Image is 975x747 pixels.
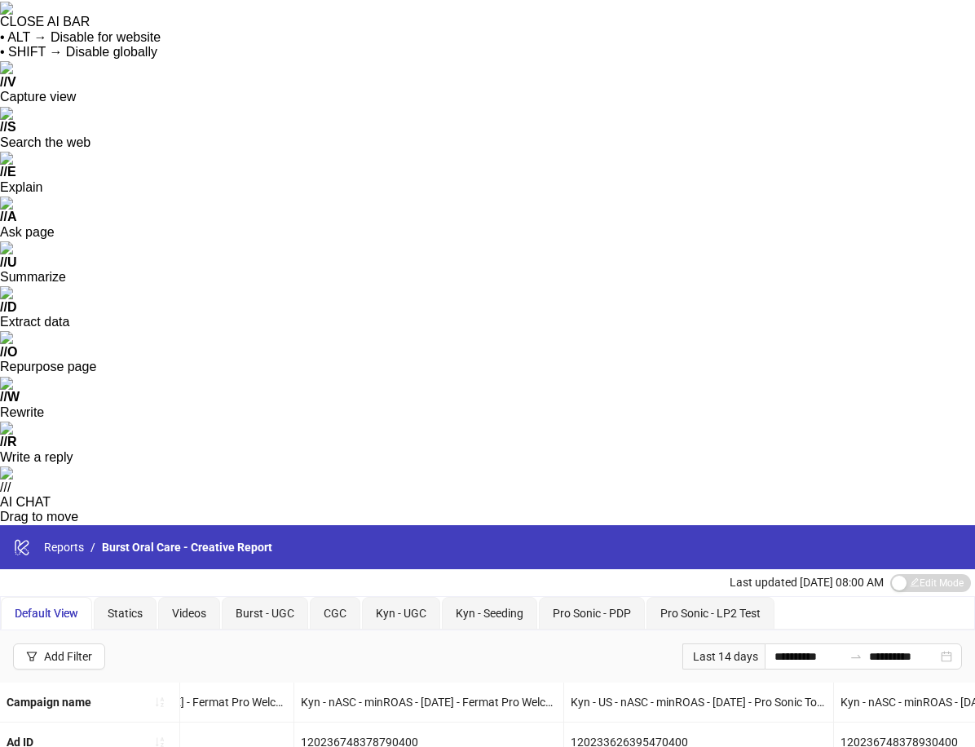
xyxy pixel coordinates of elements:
[849,650,862,663] span: swap-right
[90,538,95,556] li: /
[102,541,272,554] span: Burst Oral Care - Creative Report
[154,696,165,708] span: sort-ascending
[108,607,143,620] span: Statics
[294,683,563,722] div: Kyn - nASC - minROAS - [DATE] - Fermat Pro Welcome Kit 01
[376,607,426,620] span: Kyn - UGC
[41,538,87,556] a: Reports
[849,650,862,663] span: to
[564,683,833,722] div: Kyn - US - nASC - minROAS - [DATE] - Pro Sonic Toothbrush
[324,607,346,620] span: CGC
[456,607,523,620] span: Kyn - Seeding
[44,650,92,663] div: Add Filter
[15,607,78,620] span: Default View
[660,607,761,620] span: Pro Sonic - LP2 Test
[172,607,206,620] span: Videos
[682,643,765,670] div: Last 14 days
[236,607,294,620] span: Burst - UGC
[7,696,91,709] b: Campaign name
[13,643,105,670] button: Add Filter
[730,576,884,589] span: Last updated [DATE] 08:00 AM
[553,607,631,620] span: Pro Sonic - PDP
[26,651,37,662] span: filter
